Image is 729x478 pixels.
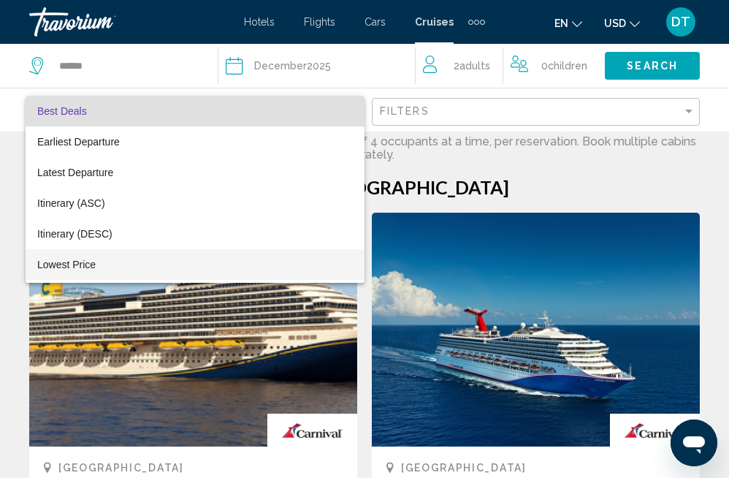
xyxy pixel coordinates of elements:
div: Sort by [26,96,364,283]
span: Itinerary (ASC) [37,197,105,209]
span: Latest Departure [37,167,113,178]
iframe: Button to launch messaging window [671,420,717,466]
span: Itinerary (DESC) [37,228,112,240]
span: Earliest Departure [37,136,120,148]
span: Lowest Price [37,259,96,270]
span: Best Deals [37,105,87,117]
